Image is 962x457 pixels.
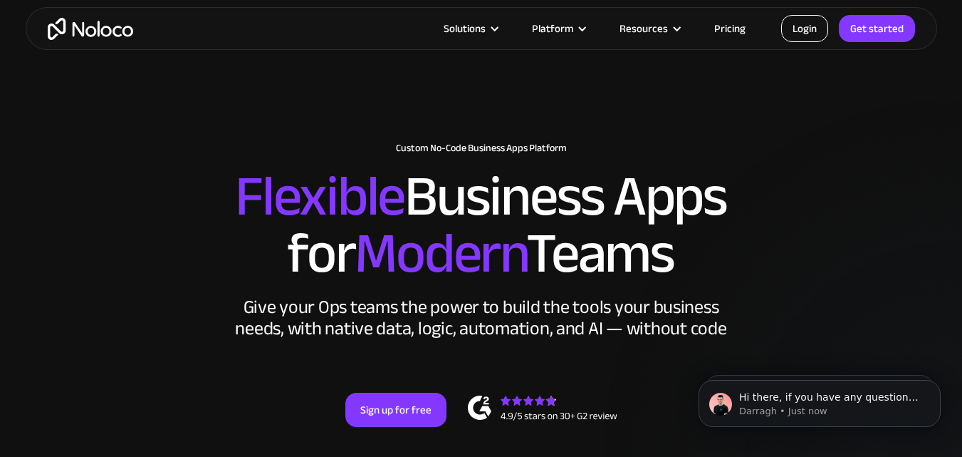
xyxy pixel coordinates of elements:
span: Flexible [235,143,404,250]
iframe: Intercom notifications message [677,350,962,450]
a: Get started [839,15,915,42]
h1: Custom No-Code Business Apps Platform [40,143,923,154]
a: home [48,18,133,40]
div: Resources [619,19,668,38]
h2: Business Apps for Teams [40,168,923,282]
div: Solutions [444,19,486,38]
a: Login [781,15,828,42]
span: Modern [355,200,526,307]
div: Give your Ops teams the power to build the tools your business needs, with native data, logic, au... [232,297,731,339]
div: Resources [602,19,696,38]
a: Sign up for free [345,393,446,427]
div: Solutions [426,19,514,38]
div: Platform [514,19,602,38]
div: Platform [532,19,573,38]
a: Pricing [696,19,763,38]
